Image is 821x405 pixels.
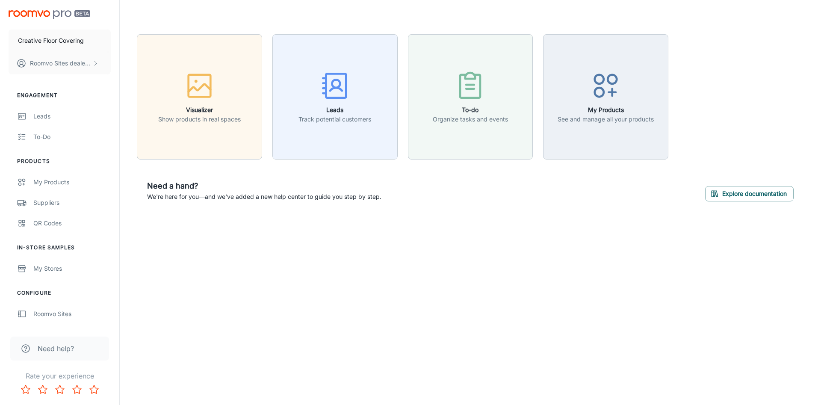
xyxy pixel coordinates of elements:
[33,177,111,187] div: My Products
[137,34,262,160] button: VisualizerShow products in real spaces
[543,92,668,101] a: My ProductsSee and manage all your products
[158,115,241,124] p: Show products in real spaces
[272,92,398,101] a: LeadsTrack potential customers
[558,115,654,124] p: See and manage all your products
[33,132,111,142] div: To-do
[18,36,84,45] p: Creative Floor Covering
[298,105,371,115] h6: Leads
[9,30,111,52] button: Creative Floor Covering
[33,112,111,121] div: Leads
[9,10,90,19] img: Roomvo PRO Beta
[33,219,111,228] div: QR Codes
[433,105,508,115] h6: To-do
[272,34,398,160] button: LeadsTrack potential customers
[433,115,508,124] p: Organize tasks and events
[705,189,794,197] a: Explore documentation
[30,59,90,68] p: Roomvo Sites dealer last name
[543,34,668,160] button: My ProductsSee and manage all your products
[408,92,533,101] a: To-doOrganize tasks and events
[705,186,794,201] button: Explore documentation
[298,115,371,124] p: Track potential customers
[408,34,533,160] button: To-doOrganize tasks and events
[147,180,381,192] h6: Need a hand?
[158,105,241,115] h6: Visualizer
[33,198,111,207] div: Suppliers
[9,52,111,74] button: Roomvo Sites dealer last name
[558,105,654,115] h6: My Products
[147,192,381,201] p: We're here for you—and we've added a new help center to guide you step by step.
